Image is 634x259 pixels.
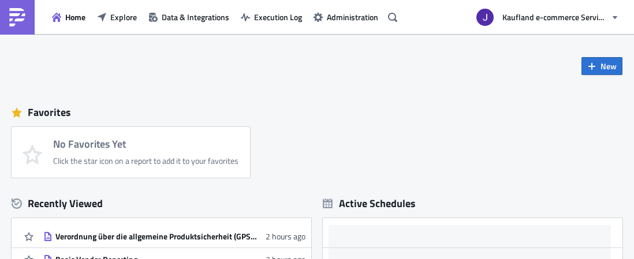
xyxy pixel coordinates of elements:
[143,8,235,26] button: Data & Integrations
[12,104,622,121] div: Favorites
[254,11,302,23] span: Execution Log
[327,11,378,23] span: Administration
[43,225,305,247] a: Verordnung über die allgemeine Produktsicherheit (GPSR)2 hours ago
[581,57,622,75] button: New
[12,195,311,212] div: Recently Viewed
[266,230,305,242] time: 2025-09-03T14:09:25Z
[91,8,143,26] button: Explore
[235,8,308,26] button: Execution Log
[601,60,617,72] span: New
[55,231,258,242] div: Verordnung über die allgemeine Produktsicherheit (GPSR)
[469,5,625,30] button: Kaufland e-commerce Services GmbH & Co. KG
[502,11,606,23] span: Kaufland e-commerce Services GmbH & Co. KG
[162,11,229,23] span: Data & Integrations
[110,11,137,23] span: Explore
[65,11,85,23] span: Home
[53,138,238,150] h4: No Favorites Yet
[475,7,495,27] img: Avatar
[46,8,91,26] button: Home
[323,197,416,210] div: Active Schedules
[308,8,384,26] button: Administration
[53,156,238,166] div: Click the star icon on a report to add it to your favorites
[8,8,27,27] img: PushMetrics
